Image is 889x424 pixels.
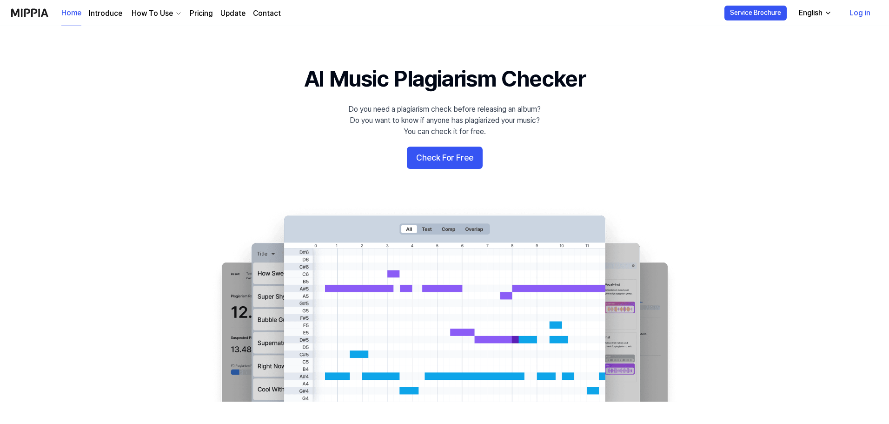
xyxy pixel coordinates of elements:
[407,147,483,169] button: Check For Free
[130,8,175,19] div: How To Use
[797,7,824,19] div: English
[89,8,122,19] a: Introduce
[253,8,281,19] a: Contact
[724,6,787,20] button: Service Brochure
[190,8,213,19] a: Pricing
[61,0,81,26] a: Home
[220,8,245,19] a: Update
[130,8,182,19] button: How To Use
[348,104,541,137] div: Do you need a plagiarism check before releasing an album? Do you want to know if anyone has plagi...
[203,206,686,402] img: main Image
[304,63,585,94] h1: AI Music Plagiarism Checker
[791,4,837,22] button: English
